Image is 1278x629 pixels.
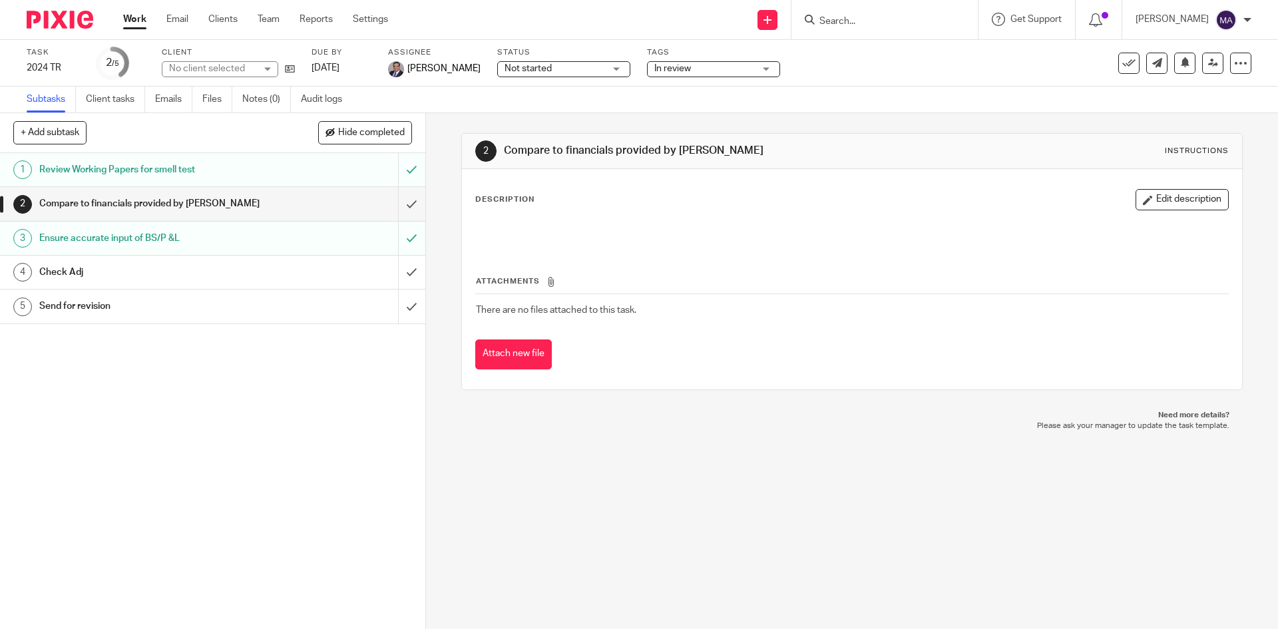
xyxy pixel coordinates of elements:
[27,11,93,29] img: Pixie
[407,62,481,75] span: [PERSON_NAME]
[475,339,552,369] button: Attach new file
[301,87,352,112] a: Audit logs
[106,55,119,71] div: 2
[312,63,339,73] span: [DATE]
[39,160,270,180] h1: Review Working Papers for smell test
[504,144,881,158] h1: Compare to financials provided by [PERSON_NAME]
[166,13,188,26] a: Email
[39,262,270,282] h1: Check Adj
[258,13,280,26] a: Team
[13,263,32,282] div: 4
[1136,189,1229,210] button: Edit description
[300,13,333,26] a: Reports
[475,140,497,162] div: 2
[208,13,238,26] a: Clients
[162,47,295,58] label: Client
[39,194,270,214] h1: Compare to financials provided by [PERSON_NAME]
[475,194,534,205] p: Description
[86,87,145,112] a: Client tasks
[497,47,630,58] label: Status
[338,128,405,138] span: Hide completed
[13,195,32,214] div: 2
[39,228,270,248] h1: Ensure accurate input of BS/P &L
[1136,13,1209,26] p: [PERSON_NAME]
[202,87,232,112] a: Files
[475,410,1229,421] p: Need more details?
[476,306,636,315] span: There are no files attached to this task.
[1165,146,1229,156] div: Instructions
[1215,9,1237,31] img: svg%3E
[27,61,80,75] div: 2024 TR
[123,13,146,26] a: Work
[388,61,404,77] img: thumbnail_IMG_0720.jpg
[169,62,256,75] div: No client selected
[13,121,87,144] button: + Add subtask
[155,87,192,112] a: Emails
[27,87,76,112] a: Subtasks
[312,47,371,58] label: Due by
[13,229,32,248] div: 3
[476,278,540,285] span: Attachments
[388,47,481,58] label: Assignee
[27,47,80,58] label: Task
[318,121,412,144] button: Hide completed
[13,160,32,179] div: 1
[112,60,119,67] small: /5
[505,64,552,73] span: Not started
[1010,15,1062,24] span: Get Support
[13,298,32,316] div: 5
[353,13,388,26] a: Settings
[818,16,938,28] input: Search
[475,421,1229,431] p: Please ask your manager to update the task template.
[654,64,691,73] span: In review
[39,296,270,316] h1: Send for revision
[242,87,291,112] a: Notes (0)
[647,47,780,58] label: Tags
